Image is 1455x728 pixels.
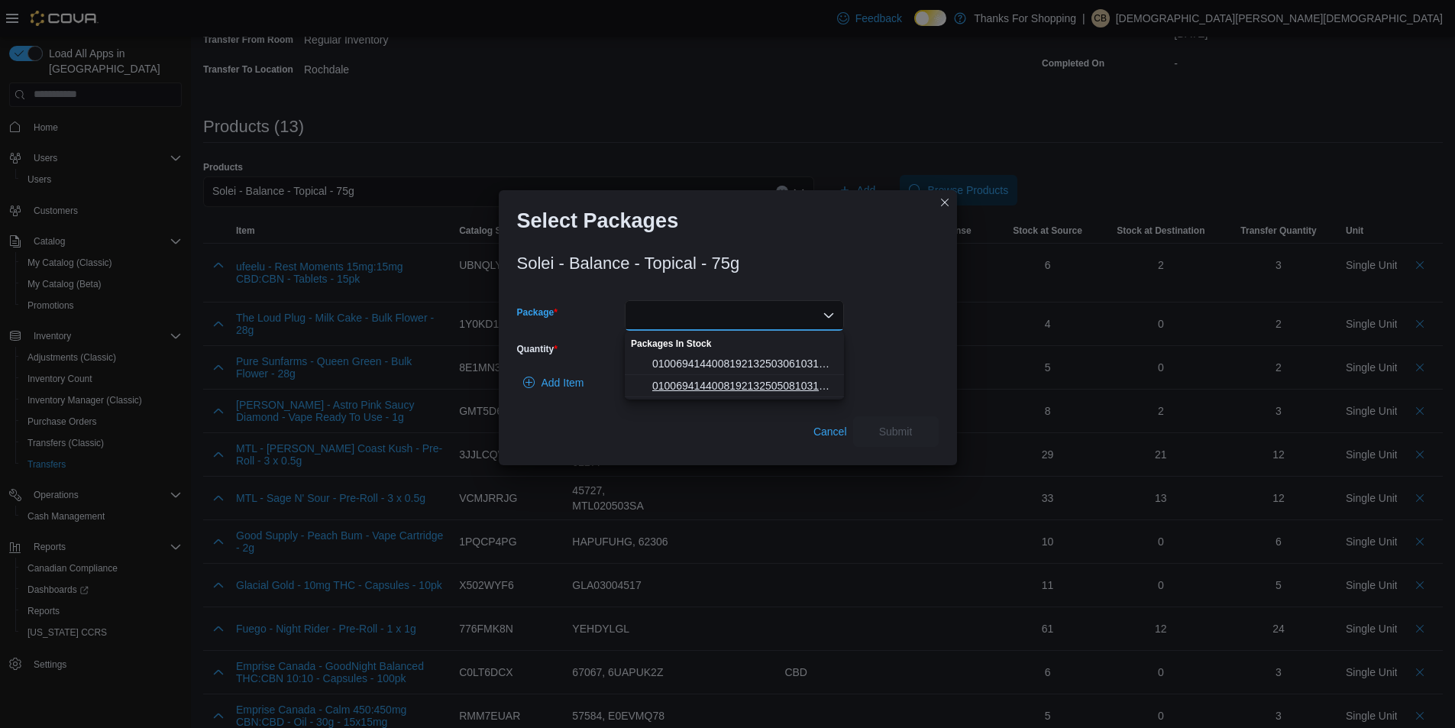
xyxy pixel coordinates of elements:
button: Closes this modal window [936,193,954,212]
button: 010069414400819213250306103101736587 [625,353,844,375]
div: Packages In Stock [625,331,844,353]
span: 010069414400819213250508103101737388 [652,378,835,393]
span: Cancel [813,424,847,439]
button: Submit [853,416,939,447]
button: 010069414400819213250508103101737388 [625,375,844,397]
button: Cancel [807,416,853,447]
h3: Solei - Balance - Topical - 75g [517,254,740,273]
div: Choose from the following options [625,331,844,397]
button: Add Item [517,367,590,398]
h1: Select Packages [517,209,679,233]
button: Close list of options [823,309,835,322]
label: Quantity [517,343,558,355]
span: Add Item [542,375,584,390]
span: 010069414400819213250306103101736587 [652,356,835,371]
label: Package [517,306,558,319]
span: Submit [879,424,913,439]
